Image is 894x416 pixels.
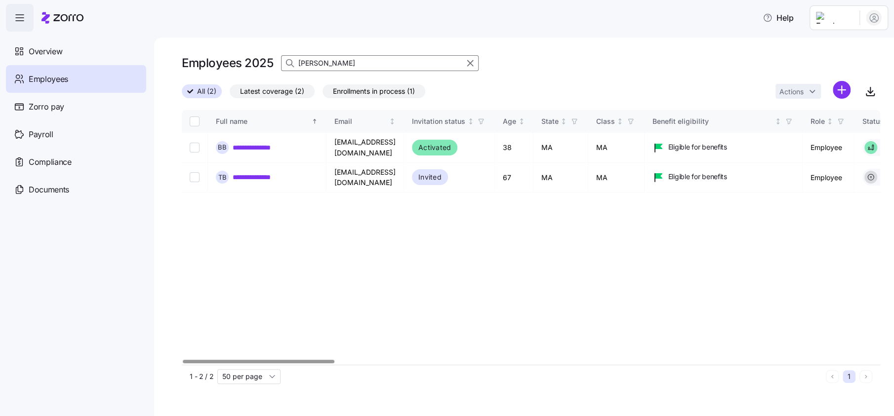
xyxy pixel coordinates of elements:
[334,116,387,127] div: Email
[668,172,727,182] span: Eligible for benefits
[240,85,304,98] span: Latest coverage (2)
[218,144,227,151] span: B B
[779,88,804,95] span: Actions
[533,163,588,192] td: MA
[190,172,200,182] input: Select record 2
[803,133,854,163] td: Employee
[533,110,588,133] th: StateNot sorted
[29,184,69,196] span: Documents
[333,85,415,98] span: Enrollments in process (1)
[495,163,533,192] td: 67
[6,65,146,93] a: Employees
[29,73,68,85] span: Employees
[29,101,64,113] span: Zorro pay
[652,116,773,127] div: Benefit eligibility
[6,93,146,120] a: Zorro pay
[190,372,213,381] span: 1 - 2 / 2
[404,110,495,133] th: Invitation statusNot sorted
[596,116,615,127] div: Class
[495,133,533,163] td: 38
[190,116,200,126] input: Select all records
[197,85,216,98] span: All (2)
[668,142,727,152] span: Eligible for benefits
[816,12,852,24] img: Employer logo
[859,370,872,383] button: Next page
[418,142,451,153] span: Activated
[6,176,146,203] a: Documents
[803,163,854,192] td: Employee
[826,118,833,125] div: Not sorted
[467,118,474,125] div: Not sorted
[755,8,802,28] button: Help
[29,156,72,168] span: Compliance
[833,81,851,99] svg: add icon
[418,171,442,183] span: Invited
[503,116,516,127] div: Age
[843,370,855,383] button: 1
[6,120,146,148] a: Payroll
[495,110,533,133] th: AgeNot sorted
[29,128,53,141] span: Payroll
[763,12,794,24] span: Help
[803,110,854,133] th: RoleNot sorted
[216,116,310,127] div: Full name
[326,110,404,133] th: EmailNot sorted
[29,45,62,58] span: Overview
[389,118,396,125] div: Not sorted
[190,143,200,152] input: Select record 1
[6,38,146,65] a: Overview
[541,116,559,127] div: State
[560,118,567,125] div: Not sorted
[218,174,227,181] span: T B
[533,133,588,163] td: MA
[645,110,803,133] th: Benefit eligibilityNot sorted
[588,163,645,192] td: MA
[811,116,825,127] div: Role
[182,55,273,71] h1: Employees 2025
[326,163,404,192] td: [EMAIL_ADDRESS][DOMAIN_NAME]
[588,110,645,133] th: ClassNot sorted
[775,84,821,99] button: Actions
[774,118,781,125] div: Not sorted
[311,118,318,125] div: Sorted ascending
[616,118,623,125] div: Not sorted
[208,110,326,133] th: Full nameSorted ascending
[281,55,479,71] input: Search Employees
[588,133,645,163] td: MA
[518,118,525,125] div: Not sorted
[326,133,404,163] td: [EMAIL_ADDRESS][DOMAIN_NAME]
[826,370,839,383] button: Previous page
[6,148,146,176] a: Compliance
[412,116,465,127] div: Invitation status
